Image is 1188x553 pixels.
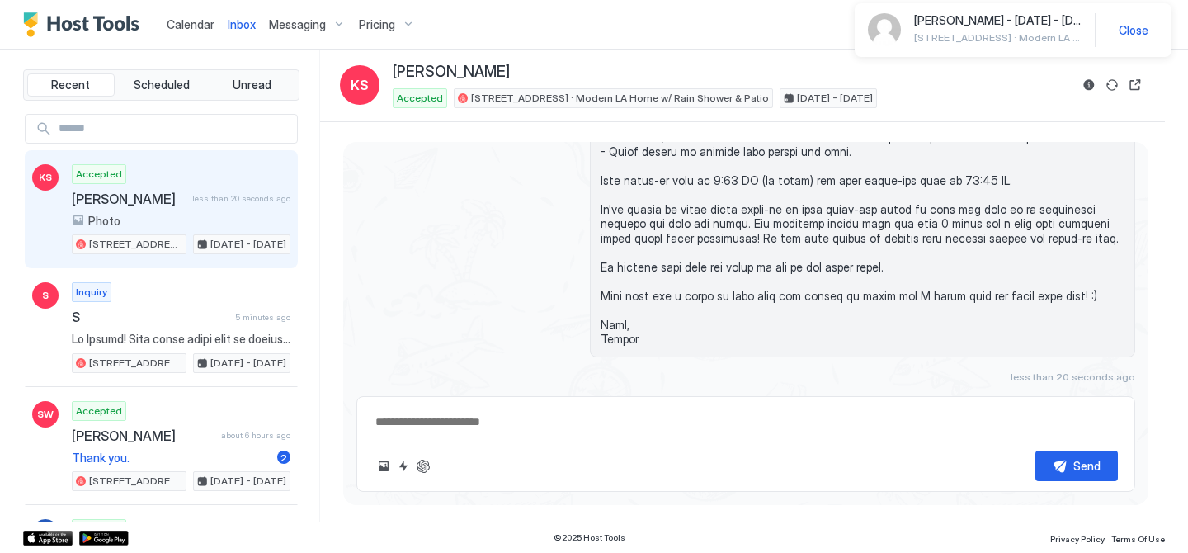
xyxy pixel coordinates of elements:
[1111,529,1165,546] a: Terms Of Use
[39,170,52,185] span: KS
[413,456,433,476] button: ChatGPT Auto Reply
[1050,529,1105,546] a: Privacy Policy
[1050,534,1105,544] span: Privacy Policy
[233,78,271,92] span: Unread
[374,456,394,476] button: Upload image
[1102,75,1122,95] button: Sync reservation
[208,73,295,97] button: Unread
[1011,371,1135,383] span: less than 20 seconds ago
[88,214,120,229] span: Photo
[27,73,115,97] button: Recent
[134,78,190,92] span: Scheduled
[210,474,286,489] span: [DATE] - [DATE]
[51,78,90,92] span: Recent
[1111,534,1165,544] span: Terms Of Use
[52,115,297,143] input: Input Field
[72,309,229,325] span: S
[393,63,510,82] span: [PERSON_NAME]
[269,17,326,32] span: Messaging
[394,456,413,476] button: Quick reply
[42,288,49,303] span: S
[192,193,290,204] span: less than 20 seconds ago
[351,75,369,95] span: KS
[235,312,290,323] span: 5 minutes ago
[89,237,182,252] span: [STREET_ADDRESS] · Modern LA Home w/ Rain Shower & Patio
[797,91,873,106] span: [DATE] - [DATE]
[359,17,395,32] span: Pricing
[89,356,182,371] span: [STREET_ADDRESS] · Modern LA Home w/ Rain Shower & Patio
[210,356,286,371] span: [DATE] - [DATE]
[79,531,129,546] a: Google Play Store
[914,31,1082,44] span: [STREET_ADDRESS] · Modern LA Home w/ Rain Shower & Patio
[72,428,214,444] span: [PERSON_NAME]
[914,13,1082,28] span: [PERSON_NAME] - [DATE] - [DATE]
[23,69,299,101] div: tab-group
[868,13,901,46] div: Avatar
[76,404,122,418] span: Accepted
[16,497,56,536] iframe: Intercom live chat
[76,167,122,182] span: Accepted
[1035,451,1118,481] button: Send
[1125,75,1145,95] button: Open reservation
[228,16,256,33] a: Inbox
[167,16,214,33] a: Calendar
[72,191,186,207] span: [PERSON_NAME]
[72,332,290,347] span: Lo Ipsumd! Sita conse adipi elit se doeiusm temp inc u labore-etdo magn. A’e a minimv quisnostrud...
[37,407,54,422] span: SW
[471,91,769,106] span: [STREET_ADDRESS] · Modern LA Home w/ Rain Shower & Patio
[221,430,290,441] span: about 6 hours ago
[1079,75,1099,95] button: Reservation information
[76,285,107,300] span: Inquiry
[210,237,286,252] span: [DATE] - [DATE]
[89,474,182,489] span: [STREET_ADDRESS][PERSON_NAME] · Modern Home | Walk to Convention Center & Markets!
[228,17,256,31] span: Inbox
[167,17,214,31] span: Calendar
[72,451,271,466] span: Thank you.
[554,532,625,543] span: © 2025 Host Tools
[1119,23,1148,38] span: Close
[1073,457,1101,475] div: Send
[397,91,443,106] span: Accepted
[118,73,205,97] button: Scheduled
[280,451,287,464] span: 2
[23,531,73,546] a: App Store
[23,12,147,37] a: Host Tools Logo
